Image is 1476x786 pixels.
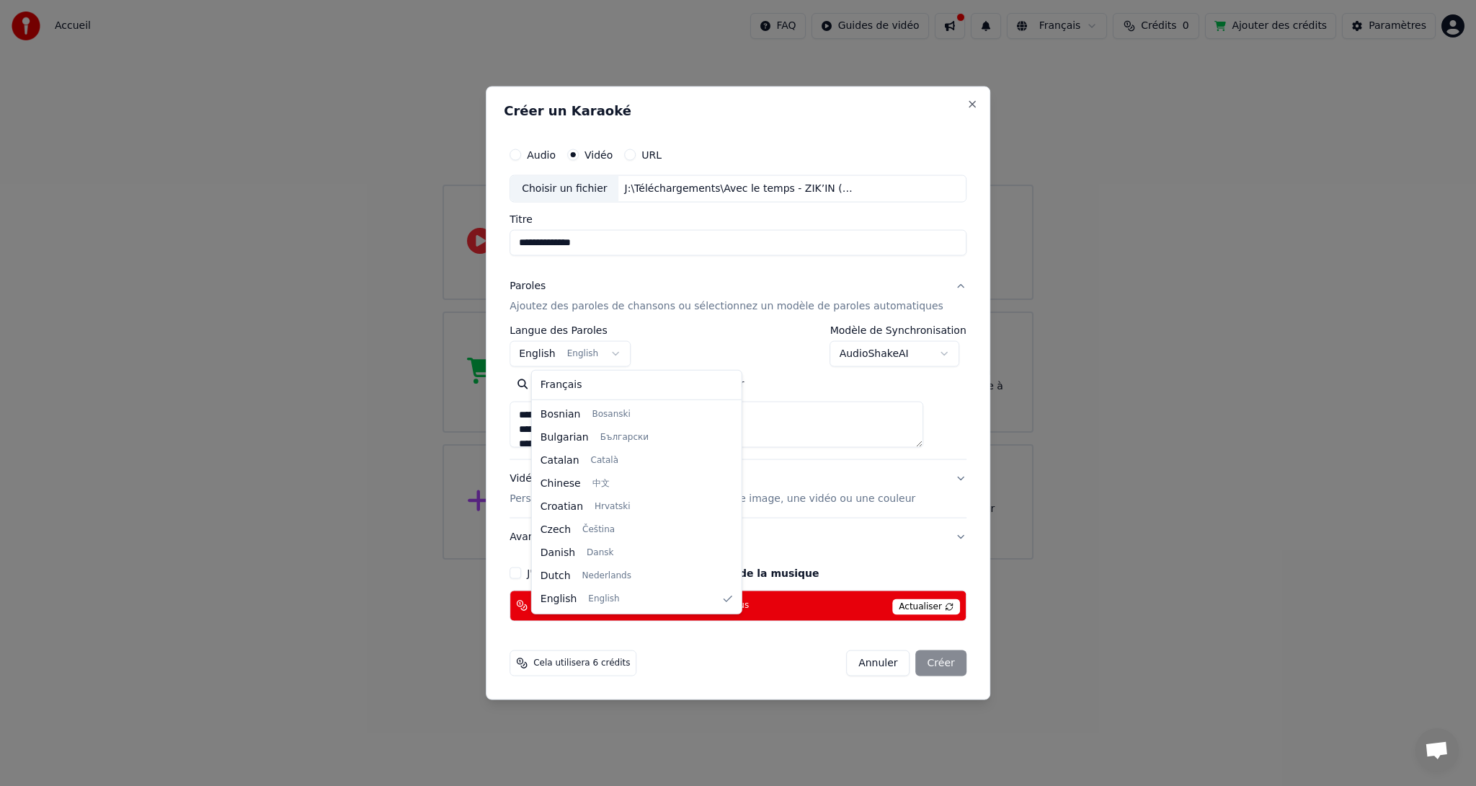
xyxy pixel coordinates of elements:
span: Dansk [587,547,613,559]
span: Chinese [541,477,581,491]
span: 中文 [592,478,610,490]
span: Bulgarian [541,430,589,445]
span: Croatian [541,500,583,514]
span: Catalan [541,454,579,468]
span: Czech [541,523,571,537]
span: Hrvatski [595,501,631,513]
span: Danish [541,546,575,560]
span: Čeština [582,524,615,536]
span: Български [600,432,649,443]
span: Català [591,455,618,467]
span: Dutch [541,569,571,583]
span: Bosnian [541,407,581,422]
span: English [588,593,619,605]
span: English [541,592,577,606]
span: Bosanski [592,409,630,420]
span: Nederlands [582,570,631,582]
span: Français [541,378,582,392]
